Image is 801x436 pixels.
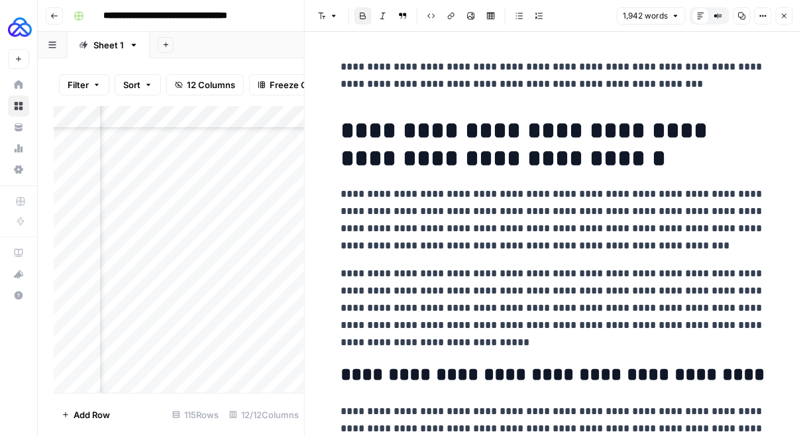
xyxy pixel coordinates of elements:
[115,74,161,95] button: Sort
[8,243,29,264] a: AirOps Academy
[249,74,347,95] button: Freeze Columns
[9,264,28,284] div: What's new?
[8,11,29,44] button: Workspace: AUQ
[224,404,304,425] div: 12/12 Columns
[8,15,32,39] img: AUQ Logo
[167,404,224,425] div: 115 Rows
[8,74,29,95] a: Home
[8,285,29,306] button: Help + Support
[187,78,235,91] span: 12 Columns
[8,138,29,159] a: Usage
[8,264,29,285] button: What's new?
[93,38,124,52] div: Sheet 1
[270,78,338,91] span: Freeze Columns
[617,7,686,25] button: 1,942 words
[59,74,109,95] button: Filter
[74,408,110,421] span: Add Row
[166,74,244,95] button: 12 Columns
[8,95,29,117] a: Browse
[68,32,150,58] a: Sheet 1
[8,159,29,180] a: Settings
[623,10,668,22] span: 1,942 words
[123,78,140,91] span: Sort
[54,404,118,425] button: Add Row
[68,78,89,91] span: Filter
[8,117,29,138] a: Your Data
